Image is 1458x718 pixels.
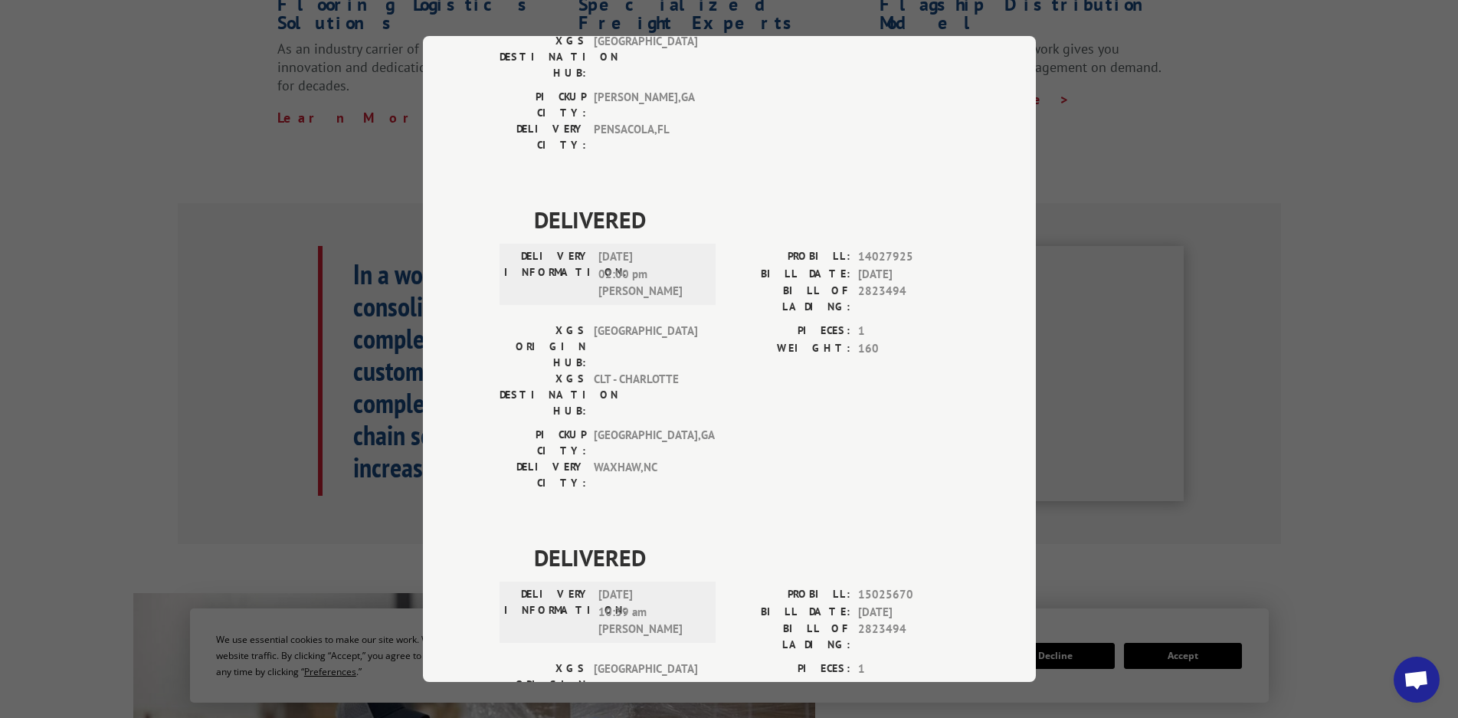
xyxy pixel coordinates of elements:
span: DELIVERED [534,202,959,237]
label: XGS ORIGIN HUB: [500,323,586,371]
label: PIECES: [729,323,850,340]
span: 2823494 [858,621,959,653]
label: XGS ORIGIN HUB: [500,661,586,709]
label: BILL DATE: [729,603,850,621]
a: Open chat [1394,657,1440,703]
label: DELIVERY INFORMATION: [504,248,591,300]
span: 160 [858,339,959,357]
span: 1 [858,323,959,340]
label: DELIVERY CITY: [500,459,586,491]
span: 220 [858,677,959,695]
label: WEIGHT: [729,339,850,357]
label: BILL OF LADING: [729,621,850,653]
span: [PERSON_NAME] , GA [594,89,697,121]
label: BILL OF LADING: [729,283,850,315]
label: DELIVERY CITY: [500,121,586,153]
span: [GEOGRAPHIC_DATA] , GA [594,427,697,459]
label: DELIVERY INFORMATION: [504,586,591,638]
label: PROBILL: [729,586,850,604]
span: [DATE] [858,265,959,283]
span: [DATE] 02:00 pm [PERSON_NAME] [598,248,702,300]
label: BILL DATE: [729,265,850,283]
span: PENSACOLA , FL [594,121,697,153]
span: 15025670 [858,586,959,604]
span: [GEOGRAPHIC_DATA] [594,323,697,371]
span: WAXHAW , NC [594,459,697,491]
label: PICKUP CITY: [500,427,586,459]
span: [DATE] [858,603,959,621]
label: PROBILL: [729,248,850,266]
label: XGS DESTINATION HUB: [500,33,586,81]
span: [GEOGRAPHIC_DATA] [594,661,697,709]
span: [DATE] 10:39 am [PERSON_NAME] [598,586,702,638]
span: DELIVERED [534,540,959,575]
label: XGS DESTINATION HUB: [500,371,586,419]
label: PICKUP CITY: [500,89,586,121]
span: [GEOGRAPHIC_DATA] [594,33,697,81]
span: 14027925 [858,248,959,266]
span: CLT - CHARLOTTE [594,371,697,419]
span: 1 [858,661,959,678]
span: 2823494 [858,283,959,315]
label: WEIGHT: [729,677,850,695]
label: PIECES: [729,661,850,678]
